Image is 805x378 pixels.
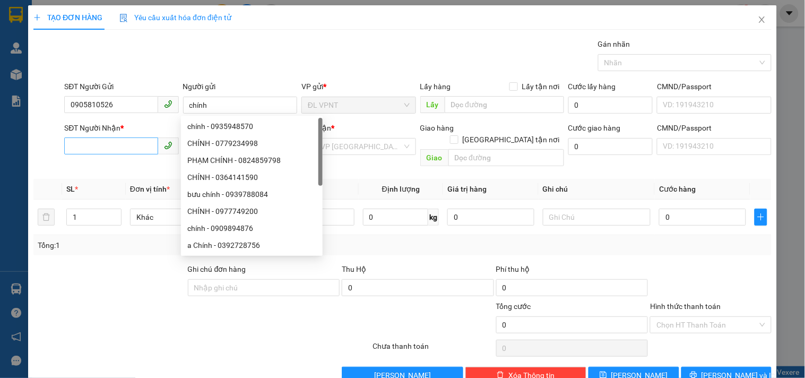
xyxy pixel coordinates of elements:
img: logo.jpg [115,13,141,39]
label: Cước lấy hàng [568,82,616,91]
div: CMND/Passport [657,122,771,134]
div: a Chính - 0392728756 [181,237,323,254]
span: Tổng cước [496,302,531,311]
div: PHẠM CHÍNH - 0824859798 [187,154,316,166]
input: Dọc đường [448,149,564,166]
div: chính - 0909894876 [187,222,316,234]
label: Hình thức thanh toán [650,302,721,311]
div: SĐT Người Gửi [64,81,178,92]
b: [DOMAIN_NAME] [89,40,146,49]
div: CHÍNH - 0779234998 [181,135,323,152]
input: 0 [447,209,534,226]
label: Cước giao hàng [568,124,621,132]
input: Ghi chú đơn hàng [188,279,340,296]
div: Tổng: 1 [38,239,311,251]
div: chính - 0935948570 [181,118,323,135]
input: Cước lấy hàng [568,97,653,114]
button: plus [755,209,767,226]
span: Yêu cầu xuất hóa đơn điện tử [119,13,231,22]
span: Lấy [420,96,445,113]
span: SL [66,185,75,193]
span: TẠO ĐƠN HÀNG [33,13,102,22]
img: icon [119,14,128,22]
div: a Chính - 0392728756 [187,239,316,251]
span: kg [428,209,439,226]
span: phone [164,100,172,108]
label: Gán nhãn [598,40,630,48]
div: bưu chính - 0939788084 [187,188,316,200]
div: Phí thu hộ [496,263,648,279]
span: Giao hàng [420,124,454,132]
input: Ghi Chú [543,209,651,226]
div: CMND/Passport [657,81,771,92]
input: Dọc đường [445,96,564,113]
div: SĐT Người Nhận [64,122,178,134]
div: CHÍNH - 0779234998 [187,138,316,149]
div: CHÍNH - 0364141590 [187,171,316,183]
div: VP gửi [301,81,416,92]
div: chính - 0909894876 [181,220,323,237]
span: Giá trị hàng [447,185,487,193]
div: CHÍNH - 0364141590 [181,169,323,186]
span: Định lượng [382,185,420,193]
img: logo.jpg [13,13,66,66]
li: (c) 2017 [89,50,146,64]
div: PHẠM CHÍNH - 0824859798 [181,152,323,169]
div: Chưa thanh toán [371,340,495,359]
span: plus [755,213,767,221]
button: Close [747,5,777,35]
b: Gửi khách hàng [65,15,105,65]
label: Ghi chú đơn hàng [188,265,246,273]
span: Thu Hộ [342,265,366,273]
span: Lấy hàng [420,82,451,91]
button: delete [38,209,55,226]
span: Lấy tận nơi [518,81,564,92]
input: Cước giao hàng [568,138,653,155]
div: CHÍNH - 0977749200 [181,203,323,220]
div: Người gửi [183,81,297,92]
div: CHÍNH - 0977749200 [187,205,316,217]
span: phone [164,141,172,150]
div: chính - 0935948570 [187,121,316,132]
span: Giao [420,149,448,166]
div: bưu chính - 0939788084 [181,186,323,203]
span: Đơn vị tính [130,185,170,193]
span: Khác [136,209,231,225]
b: Phúc An Express [13,68,55,137]
th: Ghi chú [539,179,655,200]
span: plus [33,14,41,21]
span: ĐL VPNT [308,97,409,113]
span: [GEOGRAPHIC_DATA] tận nơi [458,134,564,145]
span: Cước hàng [659,185,696,193]
span: close [758,15,766,24]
